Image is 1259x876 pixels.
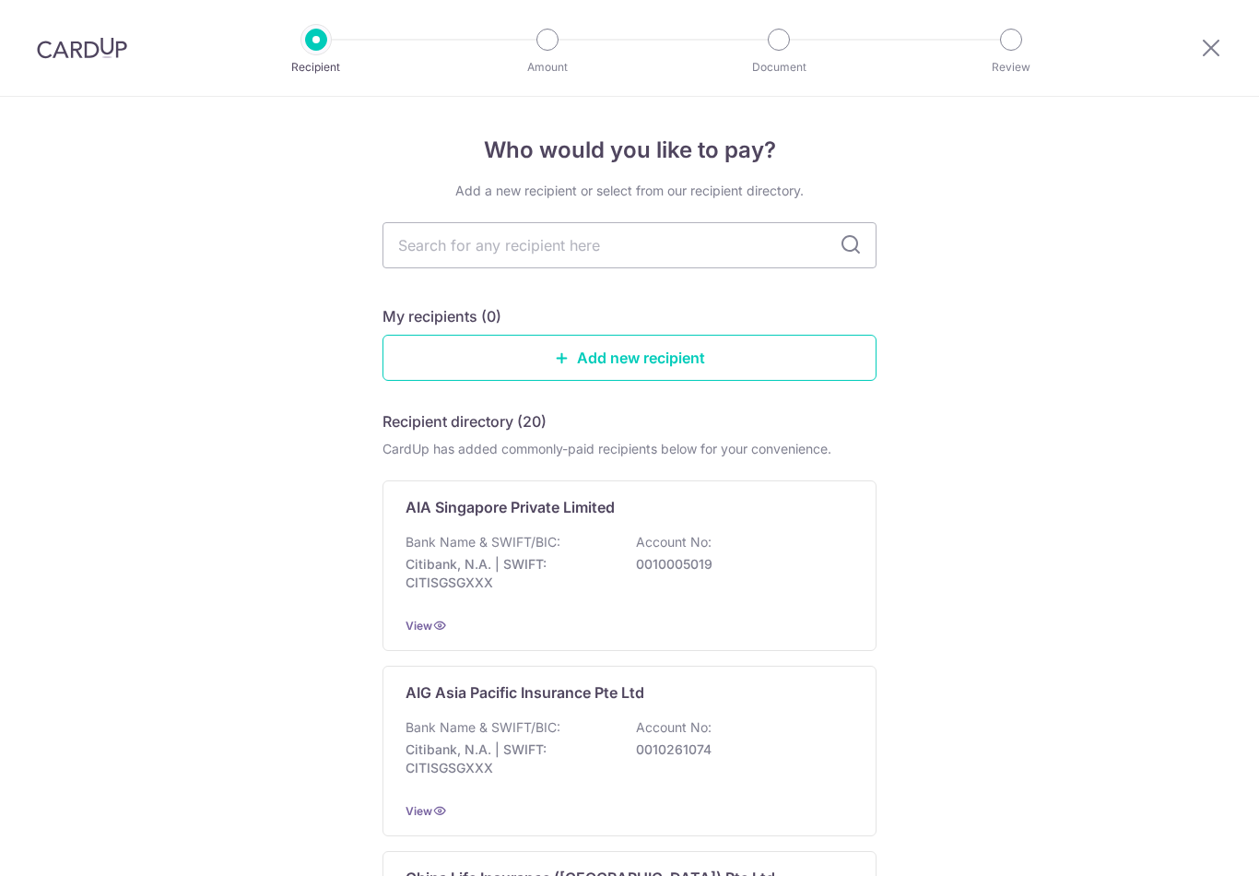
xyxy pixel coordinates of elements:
h5: Recipient directory (20) [382,410,547,432]
img: CardUp [37,37,127,59]
p: 0010005019 [636,555,842,574]
p: Amount [479,58,616,77]
p: Citibank, N.A. | SWIFT: CITISGSGXXX [406,555,612,592]
h5: My recipients (0) [382,305,501,327]
div: CardUp has added commonly-paid recipients below for your convenience. [382,440,877,458]
p: Recipient [248,58,384,77]
p: Document [711,58,847,77]
a: View [406,804,432,818]
p: Bank Name & SWIFT/BIC: [406,533,560,551]
p: AIG Asia Pacific Insurance Pte Ltd [406,681,644,704]
p: Account No: [636,718,712,737]
p: Citibank, N.A. | SWIFT: CITISGSGXXX [406,740,612,777]
input: Search for any recipient here [382,222,877,268]
h4: Who would you like to pay? [382,134,877,167]
p: 0010261074 [636,740,842,759]
div: Add a new recipient or select from our recipient directory. [382,182,877,200]
a: View [406,619,432,633]
a: Add new recipient [382,335,877,381]
p: Account No: [636,533,712,551]
p: Bank Name & SWIFT/BIC: [406,718,560,737]
p: Review [943,58,1079,77]
p: AIA Singapore Private Limited [406,496,615,518]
